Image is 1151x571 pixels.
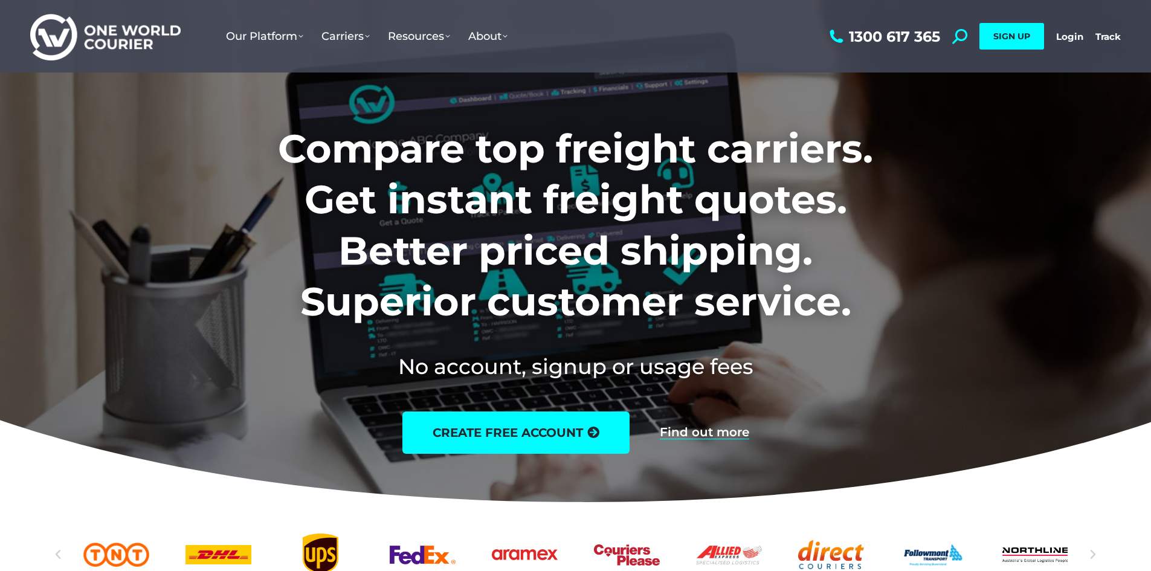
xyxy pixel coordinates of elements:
a: 1300 617 365 [827,29,940,44]
a: Find out more [660,426,749,439]
a: Resources [379,18,459,55]
span: Our Platform [226,30,303,43]
h2: No account, signup or usage fees [198,352,953,381]
span: SIGN UP [993,31,1030,42]
a: create free account [402,411,630,454]
a: Our Platform [217,18,312,55]
span: About [468,30,508,43]
a: Track [1095,31,1121,42]
a: Carriers [312,18,379,55]
a: About [459,18,517,55]
h1: Compare top freight carriers. Get instant freight quotes. Better priced shipping. Superior custom... [198,123,953,327]
img: One World Courier [30,12,181,61]
span: Resources [388,30,450,43]
span: Carriers [321,30,370,43]
a: SIGN UP [979,23,1044,50]
a: Login [1056,31,1083,42]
